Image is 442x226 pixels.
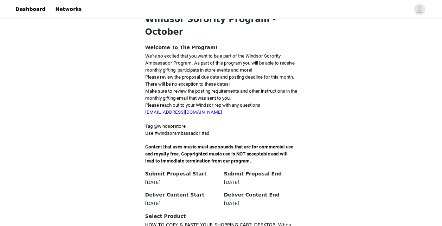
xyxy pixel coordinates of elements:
span: Tag @windsorstore [145,124,186,129]
div: [DATE] [224,179,297,186]
span: Please review the proposal due date and posting deadline for this month. There will be no excepti... [145,74,294,87]
div: [DATE] [224,200,297,207]
a: [EMAIL_ADDRESS][DOMAIN_NAME] [145,109,222,115]
span: Content that uses music must use sounds that are for commercial use and royalty free. Copyrighted... [145,144,294,164]
h4: Submit Proposal Start [145,170,218,178]
div: [DATE] [145,179,218,186]
h4: Welcome To The Program! [145,44,297,51]
h4: Deliver Content End [224,191,297,199]
span: Please reach out to your Windsor rep with any questions - [145,102,263,115]
h4: Deliver Content Start [145,191,218,199]
h4: Select Product [145,213,297,220]
a: Networks [51,1,86,17]
div: [DATE] [145,200,218,207]
span: Use #windsorambassador #ad [145,131,210,136]
div: avatar [416,4,423,15]
h4: Submit Proposal End [224,170,297,178]
span: We're so excited that you want to be a part of the Windsor Sorority Ambassador Program. As part o... [145,53,295,73]
span: Make sure to review the posting requirements and other instructions in the monthly gifting email ... [145,88,297,101]
h1: Windsor Sorority Program - October [145,13,297,38]
a: Dashboard [11,1,50,17]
